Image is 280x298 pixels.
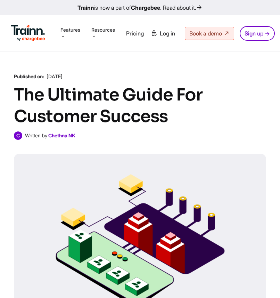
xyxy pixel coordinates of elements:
h1: The Ultimate Guide For Customer Success [14,84,266,127]
span: Features [60,26,80,33]
a: Book a demo [185,27,234,40]
img: Trainn Logo [11,25,45,41]
span: Book a demo [189,30,222,37]
span: Written by [25,132,47,138]
b: Trainn [77,4,94,11]
span: Resources [91,26,115,33]
a: Log in [147,27,179,40]
a: Sign up → [240,26,275,41]
span: Log in [160,30,175,37]
span: C [14,131,22,140]
span: [DATE] [47,73,63,79]
b: Published on: [14,73,44,79]
a: Chethna NK [48,132,75,138]
a: Pricing [126,30,144,37]
b: Chargebee [131,4,160,11]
